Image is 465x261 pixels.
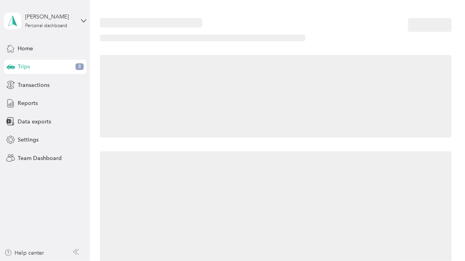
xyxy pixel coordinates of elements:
[4,249,44,257] button: Help center
[18,99,38,107] span: Reports
[18,136,39,144] span: Settings
[18,44,33,53] span: Home
[25,13,74,21] div: [PERSON_NAME]
[18,81,50,89] span: Transactions
[25,24,67,28] div: Personal dashboard
[18,62,30,71] span: Trips
[75,63,84,70] span: 8
[18,118,51,126] span: Data exports
[18,154,62,162] span: Team Dashboard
